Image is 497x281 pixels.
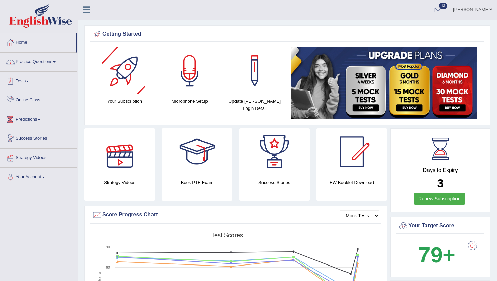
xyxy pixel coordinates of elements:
h4: Days to Expiry [398,167,482,174]
a: Renew Subscription [414,193,465,205]
tspan: Test scores [211,232,243,239]
a: Your Account [0,168,77,185]
text: 60 [106,265,110,269]
h4: Success Stories [239,179,310,186]
a: Predictions [0,110,77,127]
h4: Update [PERSON_NAME] Login Detail [226,98,284,112]
h4: EW Booklet Download [316,179,387,186]
a: Online Class [0,91,77,108]
h4: Microphone Setup [161,98,219,105]
b: 79+ [418,243,455,267]
a: Practice Questions [0,53,77,69]
a: Home [0,33,76,50]
a: Success Stories [0,129,77,146]
div: Getting Started [92,29,482,39]
b: 3 [437,177,443,190]
span: 13 [439,3,447,9]
text: 90 [106,245,110,249]
h4: Strategy Videos [84,179,155,186]
div: Your Target Score [398,221,482,231]
a: Strategy Videos [0,149,77,165]
img: small5.jpg [291,47,477,119]
a: Tests [0,72,77,89]
div: Score Progress Chart [92,210,379,220]
h4: Book PTE Exam [162,179,232,186]
h4: Your Subscription [95,98,154,105]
